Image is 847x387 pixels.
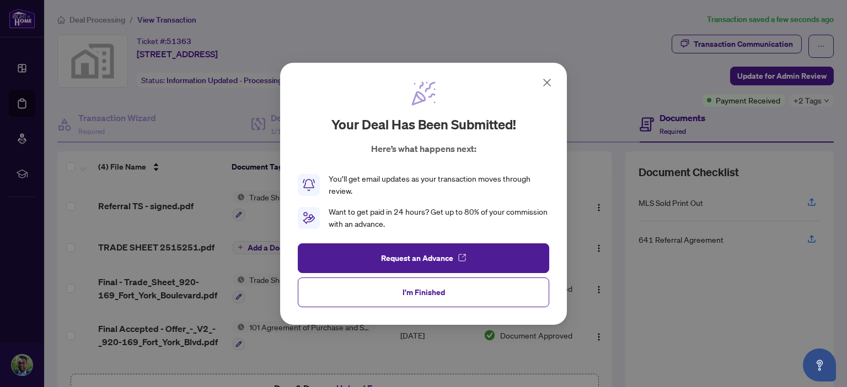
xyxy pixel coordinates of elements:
div: You’ll get email updates as your transaction moves through review. [329,173,549,197]
div: Want to get paid in 24 hours? Get up to 80% of your commission with an advance. [329,206,549,230]
button: I'm Finished [298,277,549,307]
button: Open asap [803,348,836,381]
p: Here’s what happens next: [371,142,476,155]
h2: Your deal has been submitted! [331,116,516,133]
span: Request an Advance [381,249,453,266]
button: Request an Advance [298,243,549,272]
span: I'm Finished [403,283,445,301]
